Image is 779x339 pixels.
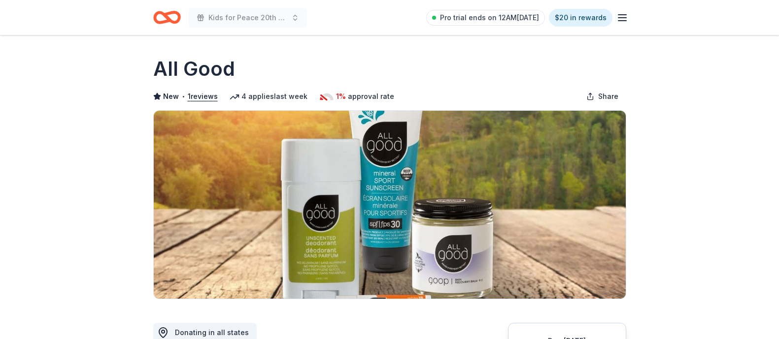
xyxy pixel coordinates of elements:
span: approval rate [348,91,394,102]
span: Kids for Peace 20th Anniversary Gala [208,12,287,24]
a: Home [153,6,181,29]
a: Pro trial ends on 12AM[DATE] [426,10,545,26]
span: • [181,92,185,100]
button: Kids for Peace 20th Anniversary Gala [189,8,307,28]
button: Share [578,87,626,106]
span: Share [598,91,618,102]
span: 1% [336,91,346,102]
div: 4 applies last week [230,91,307,102]
img: Image for All Good [154,111,626,299]
a: $20 in rewards [549,9,612,27]
span: New [163,91,179,102]
button: 1reviews [188,91,218,102]
h1: All Good [153,55,235,83]
span: Donating in all states [175,328,249,337]
span: Pro trial ends on 12AM[DATE] [440,12,539,24]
